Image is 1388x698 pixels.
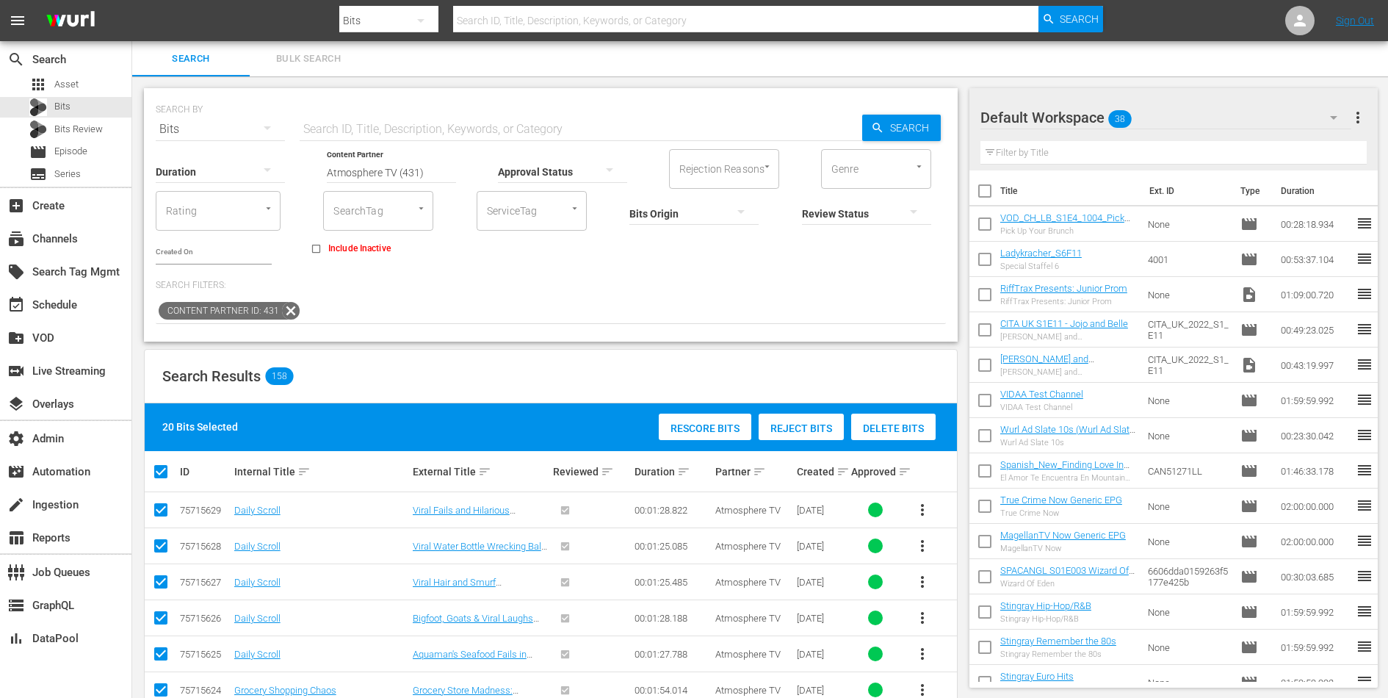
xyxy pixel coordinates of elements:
span: Automation [7,463,25,481]
td: 00:28:18.934 [1275,206,1356,242]
td: None [1142,630,1235,665]
span: reorder [1356,638,1373,655]
div: Partner [715,463,792,481]
span: Video [1240,356,1258,374]
span: Video [1240,286,1258,303]
div: 00:01:27.788 [635,649,712,660]
a: VOD_CH_LB_S1E4_1004_PickUpYourBrunch [1000,212,1136,234]
a: Daily Scroll [234,649,281,660]
td: 00:53:37.104 [1275,242,1356,277]
div: VIDAA Test Channel [1000,403,1083,412]
div: El Amor Te Encuentra En Mountain View [1000,473,1136,483]
span: Series [54,167,81,181]
td: 4001 [1142,242,1235,277]
div: Bits [156,109,285,150]
button: more_vert [905,600,940,636]
div: [DATE] [797,613,847,624]
span: Job Queues [7,564,25,581]
a: Daily Scroll [234,613,281,624]
td: 00:43:19.997 [1275,348,1356,383]
td: None [1142,489,1235,524]
span: Include Inactive [328,242,391,255]
span: reorder [1356,320,1373,338]
a: Daily Scroll [234,541,281,552]
td: 00:23:30.042 [1275,418,1356,453]
span: 38 [1108,104,1132,134]
span: Episode [1240,321,1258,339]
span: menu [9,12,26,29]
span: Episode [29,143,47,161]
div: [DATE] [797,505,847,516]
span: reorder [1356,461,1373,479]
span: Bits Review [54,122,103,137]
th: Duration [1272,170,1360,212]
td: CITA_UK_2022_S1_E11 [1142,348,1235,383]
span: Search [7,51,25,68]
a: Bigfoot, Goats & Viral Laughs Await! [413,613,539,635]
span: reorder [1356,567,1373,585]
button: Open [414,201,428,215]
div: 75715626 [180,613,230,624]
span: Episode [1240,638,1258,656]
span: more_vert [914,645,931,663]
div: 75715628 [180,541,230,552]
th: Type [1232,170,1272,212]
span: Bulk Search [259,51,358,68]
span: Series [29,165,47,183]
td: None [1142,206,1235,242]
div: 75715625 [180,649,230,660]
div: Wurl Ad Slate 10s [1000,438,1136,447]
td: 01:46:33.178 [1275,453,1356,489]
span: sort [753,465,766,478]
td: 00:30:03.685 [1275,559,1356,594]
td: 01:59:59.992 [1275,594,1356,630]
div: Bits Review [29,120,47,138]
span: Episode [1240,427,1258,445]
div: Duration [635,463,712,481]
span: Ingestion [7,496,25,514]
div: 20 Bits Selected [162,420,238,434]
span: Search Results [162,367,261,385]
span: Channels [7,230,25,248]
button: more_vert [905,636,940,672]
div: Pick Up Your Brunch [1000,226,1136,236]
div: 00:01:25.485 [635,577,712,588]
span: Content Partner ID: 431 [159,302,282,320]
span: more_vert [914,573,931,591]
span: sort [478,465,491,478]
div: [DATE] [797,685,847,696]
td: 02:00:00.000 [1275,524,1356,559]
a: VIDAA Test Channel [1000,389,1083,400]
span: Atmosphere TV [715,577,781,588]
div: MagellanTV Now [1000,544,1126,553]
button: more_vert [905,564,940,600]
span: Search [1060,6,1099,32]
span: Episode [1240,462,1258,480]
span: Episode [1240,497,1258,515]
span: Rescore Bits [659,422,751,434]
button: Open [912,159,926,173]
span: reorder [1356,673,1373,691]
td: 6606dda0159263f5177e425b [1142,559,1235,594]
div: 75715627 [180,577,230,588]
div: [PERSON_NAME] and [PERSON_NAME] [1000,332,1136,342]
span: Live Streaming [7,362,25,380]
button: Search [1038,6,1103,32]
span: Atmosphere TV [715,685,781,696]
span: Asset [54,77,79,92]
span: more_vert [914,537,931,555]
a: RiffTrax Presents: Junior Prom [1000,283,1127,294]
a: Daily Scroll [234,505,281,516]
span: Overlays [7,395,25,413]
span: Atmosphere TV [715,649,781,660]
a: Spanish_New_Finding Love In Mountain View [1000,459,1129,481]
span: Bits [54,99,71,114]
span: Reports [7,529,25,547]
a: Viral Hair and Smurf Transformations [413,577,502,599]
span: sort [836,465,850,478]
div: [DATE] [797,541,847,552]
div: Special Staffel 6 [1000,262,1082,271]
div: 00:01:54.014 [635,685,712,696]
td: None [1142,594,1235,630]
span: reorder [1356,426,1373,444]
